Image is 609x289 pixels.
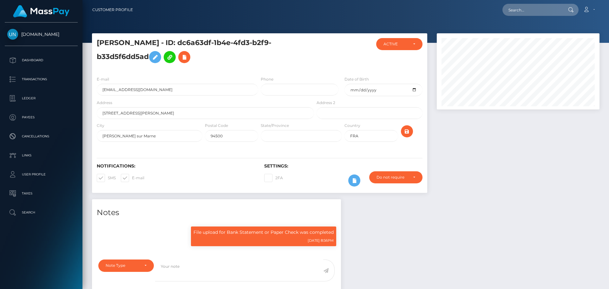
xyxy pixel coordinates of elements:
[97,123,104,128] label: City
[193,229,334,236] p: File upload for Bank Statement or Paper Check was completed
[5,128,78,144] a: Cancellations
[5,148,78,163] a: Links
[92,3,133,16] a: Customer Profile
[383,42,408,47] div: ACTIVE
[97,163,255,169] h6: Notifications:
[7,29,18,40] img: Unlockt.me
[344,123,360,128] label: Country
[7,208,75,217] p: Search
[97,174,116,182] label: SMS
[264,163,422,169] h6: Settings:
[5,205,78,220] a: Search
[317,100,335,106] label: Address 2
[97,38,311,66] h5: [PERSON_NAME] - ID: dc6a63df-1b4e-4fd3-b2f9-b33d5f6dd5ad
[377,175,408,180] div: Do not require
[5,31,78,37] span: [DOMAIN_NAME]
[264,174,283,182] label: 2FA
[7,75,75,84] p: Transactions
[97,100,112,106] label: Address
[7,56,75,65] p: Dashboard
[344,76,369,82] label: Date of Birth
[5,167,78,182] a: User Profile
[7,94,75,103] p: Ledger
[7,151,75,160] p: Links
[7,189,75,198] p: Taxes
[5,71,78,87] a: Transactions
[5,90,78,106] a: Ledger
[13,5,69,17] img: MassPay Logo
[502,4,562,16] input: Search...
[369,171,422,183] button: Do not require
[261,123,289,128] label: State/Province
[205,123,228,128] label: Postal Code
[7,132,75,141] p: Cancellations
[97,76,109,82] label: E-mail
[7,113,75,122] p: Payees
[261,76,273,82] label: Phone
[98,259,154,272] button: Note Type
[106,263,139,268] div: Note Type
[5,109,78,125] a: Payees
[97,207,336,218] h4: Notes
[376,38,422,50] button: ACTIVE
[5,186,78,201] a: Taxes
[7,170,75,179] p: User Profile
[5,52,78,68] a: Dashboard
[121,174,144,182] label: E-mail
[308,238,334,243] small: [DATE] 8:56PM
